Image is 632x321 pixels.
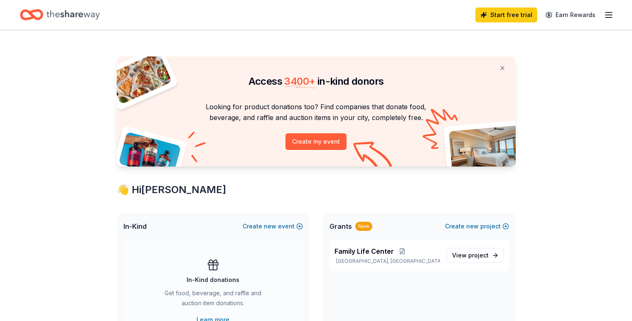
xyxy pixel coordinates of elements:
span: Grants [330,221,352,231]
img: Curvy arrow [353,142,395,173]
div: New [355,222,372,231]
span: 3400 + [284,75,315,87]
a: Start free trial [475,7,537,22]
div: Get food, beverage, and raffle and auction item donations. [157,288,270,311]
span: Access in-kind donors [248,75,384,87]
button: Createnewproject [445,221,509,231]
p: [GEOGRAPHIC_DATA], [GEOGRAPHIC_DATA] [334,258,440,265]
a: Earn Rewards [541,7,600,22]
div: 👋 Hi [PERSON_NAME] [117,183,516,196]
span: In-Kind [123,221,147,231]
button: Createnewevent [243,221,303,231]
div: In-Kind donations [187,275,239,285]
p: Looking for product donations too? Find companies that donate food, beverage, and raffle and auct... [127,101,506,123]
button: Create my event [285,133,347,150]
span: project [468,252,489,259]
span: new [264,221,276,231]
span: new [466,221,479,231]
span: Family Life Center [334,246,394,256]
span: View [452,250,489,260]
a: View project [447,248,504,263]
a: Home [20,5,100,25]
img: Pizza [107,51,172,105]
